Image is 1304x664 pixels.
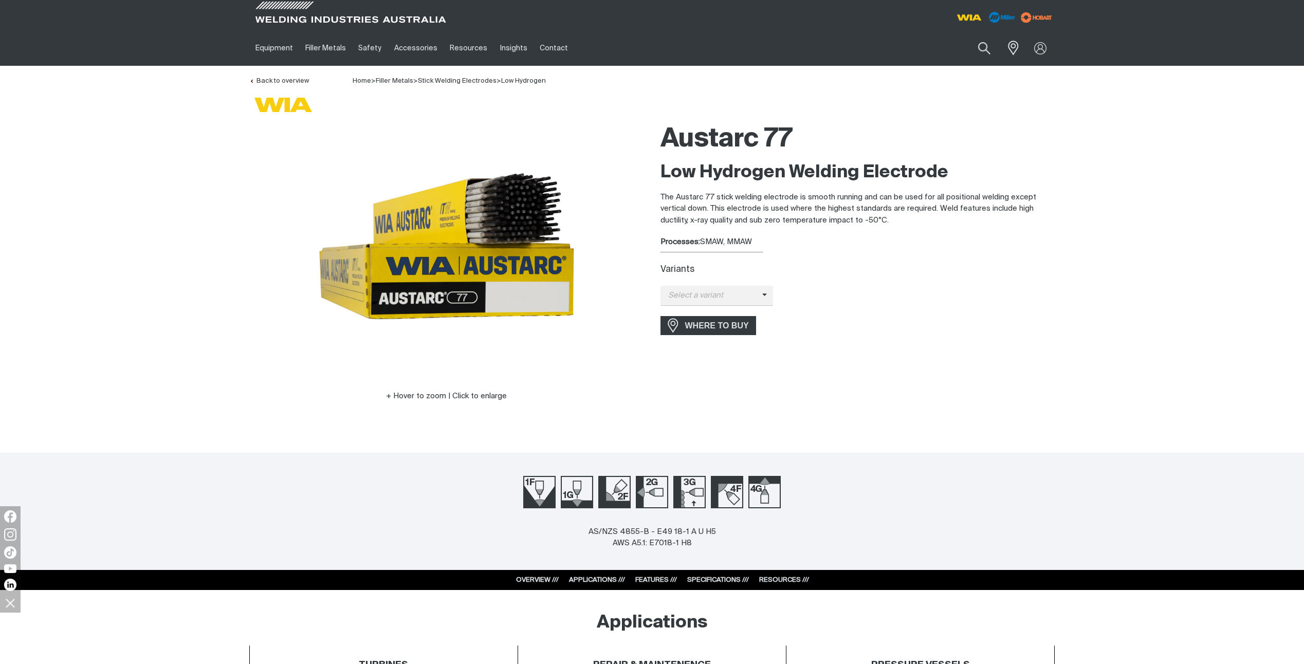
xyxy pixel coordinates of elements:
[673,476,706,508] img: Welding Position 3G Up
[249,30,854,66] nav: Main
[516,577,559,583] a: OVERVIEW ///
[660,290,762,302] span: Select a variant
[4,528,16,541] img: Instagram
[534,30,574,66] a: Contact
[353,77,371,84] a: Home
[660,265,694,274] label: Variants
[4,546,16,559] img: TikTok
[352,30,388,66] a: Safety
[561,476,593,508] img: Welding Position 1G
[4,510,16,523] img: Facebook
[353,78,371,84] span: Home
[748,476,781,508] img: Welding Position 4G
[589,526,716,549] div: AS/NZS 4855-B - E49 18-1 A U H5 AWS A5.1: E7018-1 H8
[660,192,1055,227] p: The Austarc 77 stick welding electrode is smooth running and can be used for all positional weldi...
[380,390,513,402] button: Hover to zoom | Click to enlarge
[598,476,631,508] img: Welding Position 2F
[418,78,497,84] a: Stick Welding Electrodes
[636,476,668,508] img: Welding Position 2G
[2,594,19,612] img: hide socials
[759,577,809,583] a: RESOURCES ///
[569,577,625,583] a: APPLICATIONS ///
[4,579,16,591] img: LinkedIn
[444,30,493,66] a: Resources
[635,577,677,583] a: FEATURES ///
[687,577,749,583] a: SPECIFICATIONS ///
[376,78,413,84] a: Filler Metals
[501,78,546,84] a: Low Hydrogen
[1018,10,1055,25] img: miller
[711,476,743,508] img: Welding Position 4F
[413,78,418,84] span: >
[249,78,309,84] a: Back to overview of Low Hydrogen
[523,476,556,508] img: Welding Position 1F
[318,118,575,375] img: Austarc 77
[953,36,1001,60] input: Product name or item number...
[660,123,1055,156] h1: Austarc 77
[497,78,501,84] span: >
[597,612,708,634] h2: Applications
[660,316,757,335] a: WHERE TO BUY
[388,30,444,66] a: Accessories
[493,30,533,66] a: Insights
[660,236,1055,248] div: SMAW, MMAW
[249,30,299,66] a: Equipment
[678,318,756,334] span: WHERE TO BUY
[4,564,16,573] img: YouTube
[299,30,352,66] a: Filler Metals
[660,161,1055,184] h2: Low Hydrogen Welding Electrode
[660,238,700,246] strong: Processes:
[371,78,376,84] span: >
[967,36,1002,60] button: Search products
